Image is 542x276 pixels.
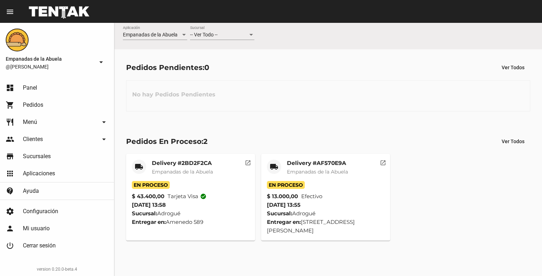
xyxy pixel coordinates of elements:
strong: Sucursal: [132,210,157,217]
mat-icon: check_circle [200,193,207,200]
div: Pedidos En Proceso: [126,136,208,147]
strong: Entregar en: [132,219,166,225]
div: [STREET_ADDRESS][PERSON_NAME] [267,218,384,235]
h3: No hay Pedidos Pendientes [126,84,221,105]
mat-icon: people [6,135,14,144]
span: Ver Todos [502,139,524,144]
mat-icon: open_in_new [245,159,251,165]
mat-icon: shopping_cart [6,101,14,109]
mat-icon: apps [6,169,14,178]
mat-icon: restaurant [6,118,14,126]
span: Pedidos [23,101,43,109]
span: Ayuda [23,187,39,195]
span: Empanadas de la Abuela [152,169,213,175]
span: En Proceso [132,181,170,189]
mat-icon: menu [6,7,14,16]
span: Tarjeta visa [168,192,207,201]
img: f0136945-ed32-4f7c-91e3-a375bc4bb2c5.png [6,29,29,51]
span: Empanadas de la Abuela [123,32,178,37]
mat-icon: dashboard [6,84,14,92]
span: 0 [204,63,209,72]
span: Configuración [23,208,58,215]
span: Empanadas de la Abuela [6,55,94,63]
span: [DATE] 13:55 [267,201,300,208]
mat-icon: person [6,224,14,233]
span: Aplicaciones [23,170,55,177]
span: Mi usuario [23,225,50,232]
mat-icon: arrow_drop_down [100,118,108,126]
mat-icon: arrow_drop_down [97,58,105,66]
mat-icon: contact_support [6,187,14,195]
span: Empanadas de la Abuela [287,169,348,175]
button: Ver Todos [496,135,530,148]
div: version 0.20.0-beta.4 [6,266,108,273]
mat-icon: power_settings_new [6,241,14,250]
strong: $ 43.400,00 [132,192,164,201]
mat-icon: open_in_new [380,159,386,165]
mat-card-title: Delivery #AF570E9A [287,160,348,167]
mat-icon: local_shipping [135,162,143,171]
span: En Proceso [267,181,305,189]
span: 2 [203,137,208,146]
span: Ver Todos [502,65,524,70]
span: [DATE] 13:58 [132,201,166,208]
span: Panel [23,84,37,91]
button: Ver Todos [496,61,530,74]
strong: Sucursal: [267,210,292,217]
strong: Entregar en: [267,219,301,225]
div: Pedidos Pendientes: [126,62,209,73]
span: -- Ver Todo -- [190,32,218,37]
span: Clientes [23,136,43,143]
span: Efectivo [301,192,322,201]
mat-icon: store [6,152,14,161]
mat-card-title: Delivery #2BD2F2CA [152,160,213,167]
span: Sucursales [23,153,51,160]
span: Cerrar sesión [23,242,56,249]
strong: $ 13.000,00 [267,192,298,201]
div: Amenedo 589 [132,218,249,226]
mat-icon: arrow_drop_down [100,135,108,144]
mat-icon: settings [6,207,14,216]
div: Adrogué [267,209,384,218]
mat-icon: local_shipping [270,162,278,171]
div: Adrogué [132,209,249,218]
span: Menú [23,119,37,126]
span: @[PERSON_NAME] [6,63,94,70]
